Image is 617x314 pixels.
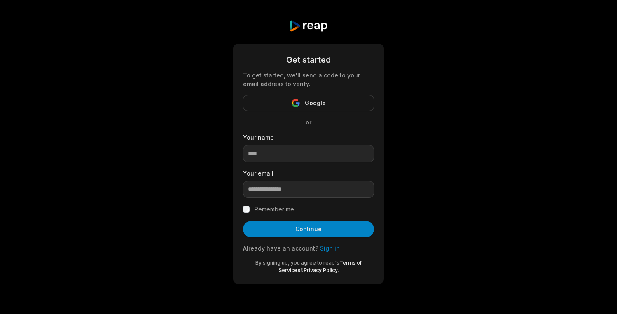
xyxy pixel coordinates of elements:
[304,267,338,273] a: Privacy Policy
[289,20,328,32] img: reap
[243,245,318,252] span: Already have an account?
[243,169,374,178] label: Your email
[243,133,374,142] label: Your name
[243,71,374,88] div: To get started, we'll send a code to your email address to verify.
[243,221,374,237] button: Continue
[255,204,294,214] label: Remember me
[299,118,318,127] span: or
[338,267,339,273] span: .
[243,95,374,111] button: Google
[243,54,374,66] div: Get started
[305,98,326,108] span: Google
[255,260,339,266] span: By signing up, you agree to reap's
[300,267,304,273] span: &
[320,245,340,252] a: Sign in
